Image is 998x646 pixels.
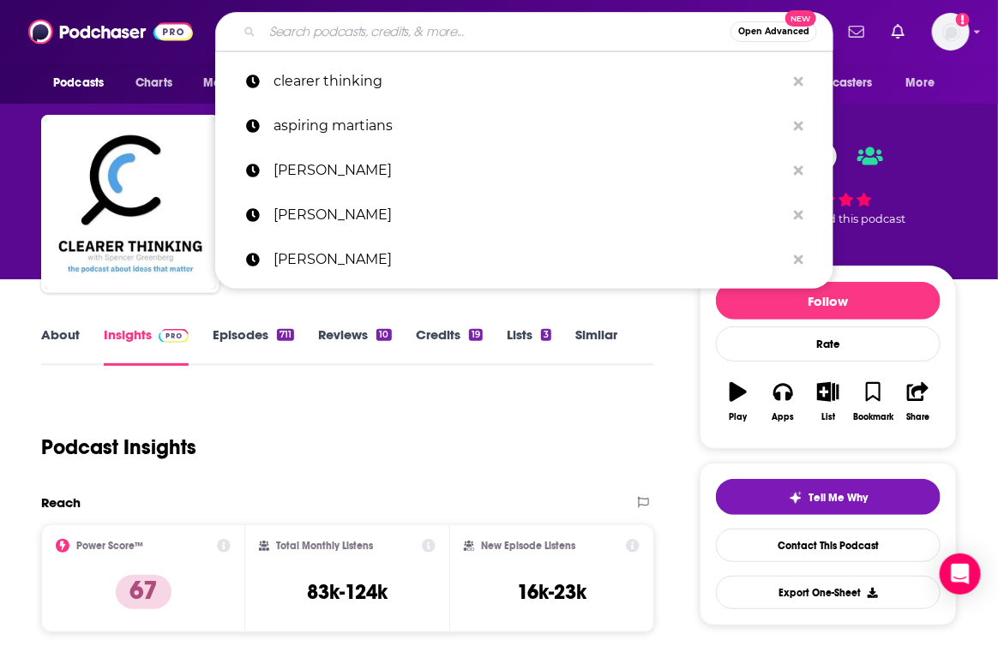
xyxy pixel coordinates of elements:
span: Open Advanced [738,27,809,36]
button: Show profile menu [932,13,970,51]
h2: Reach [41,494,81,511]
div: List [821,412,835,422]
button: Share [896,371,941,433]
div: 19 [469,329,483,341]
button: Open AdvancedNew [730,21,817,42]
a: Contact This Podcast [716,529,941,562]
div: 3 [541,329,551,341]
p: clearer thinking [274,59,785,104]
span: rated this podcast [807,212,906,225]
span: New [785,10,816,27]
button: List [806,371,851,433]
button: tell me why sparkleTell Me Why [716,479,941,515]
div: Play [730,412,748,422]
p: aspiring martians [274,104,785,148]
div: Open Intercom Messenger [940,553,981,595]
h1: Podcast Insights [41,434,196,460]
a: aspiring martians [215,104,833,148]
div: 10 [376,329,391,341]
img: Podchaser Pro [159,329,189,343]
p: 67 [116,575,171,609]
h2: Total Monthly Listens [276,540,373,552]
span: Charts [135,71,172,95]
span: Tell Me Why [809,491,869,505]
a: About [41,326,80,366]
div: Apps [773,412,795,422]
span: Monitoring [203,71,264,95]
a: clearer thinking [215,59,833,104]
h3: 16k-23k [517,579,586,605]
a: Show notifications dropdown [885,17,911,46]
input: Search podcasts, credits, & more... [262,18,730,45]
h2: New Episode Listens [481,540,575,552]
a: Similar [575,326,617,366]
svg: Add a profile image [956,13,970,27]
a: Reviews10 [318,326,391,366]
button: open menu [779,67,898,99]
a: InsightsPodchaser Pro [104,326,189,366]
a: Episodes711 [213,326,294,366]
p: zach windahl [274,237,785,282]
img: Clearer Thinking with Spencer Greenberg [45,118,216,290]
button: Play [716,371,761,433]
p: zach windahl [274,193,785,237]
div: 711 [277,329,294,341]
div: Share [906,412,929,422]
span: Podcasts [53,71,104,95]
img: tell me why sparkle [789,491,803,505]
img: User Profile [932,13,970,51]
button: Bookmark [851,371,895,433]
a: [PERSON_NAME] [215,193,833,237]
button: open menu [41,67,126,99]
p: danica patrick [274,148,785,193]
button: Follow [716,282,941,320]
div: Bookmark [853,412,893,422]
div: Rate [716,326,941,362]
span: More [906,71,935,95]
h2: Power Score™ [76,540,143,552]
a: Lists3 [507,326,551,366]
a: [PERSON_NAME] [215,148,833,193]
button: Apps [761,371,805,433]
button: open menu [894,67,957,99]
h3: 83k-124k [307,579,388,605]
button: Export One-Sheet [716,576,941,609]
a: [PERSON_NAME] [215,237,833,282]
a: Show notifications dropdown [842,17,871,46]
button: open menu [191,67,286,99]
img: Podchaser - Follow, Share and Rate Podcasts [28,15,193,48]
div: Search podcasts, credits, & more... [215,12,833,51]
a: Charts [124,67,183,99]
span: Logged in as agoldsmithwissman [932,13,970,51]
a: Credits19 [416,326,483,366]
